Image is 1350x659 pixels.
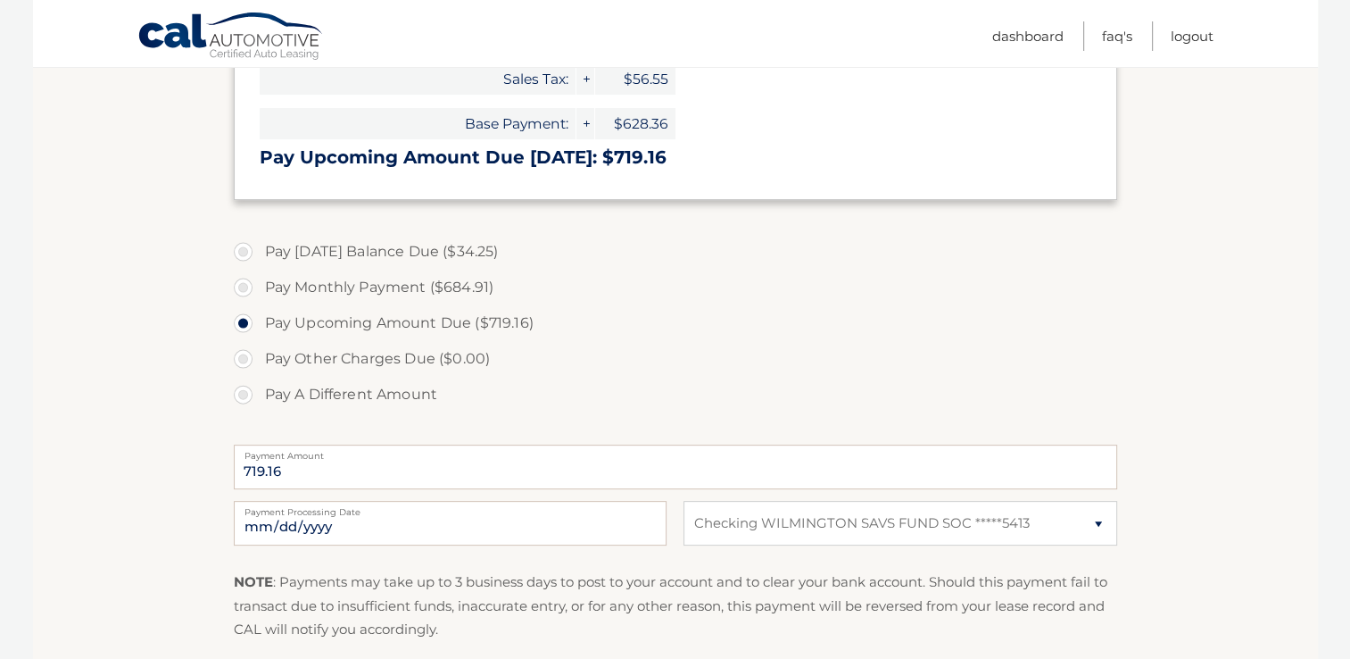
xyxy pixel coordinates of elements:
label: Pay Monthly Payment ($684.91) [234,270,1117,305]
a: Logout [1171,21,1213,51]
a: Cal Automotive [137,12,325,63]
label: Payment Processing Date [234,501,667,515]
input: Payment Date [234,501,667,546]
label: Pay A Different Amount [234,377,1117,413]
span: + [576,108,594,139]
span: Base Payment: [260,108,576,139]
h3: Pay Upcoming Amount Due [DATE]: $719.16 [260,146,1091,169]
input: Payment Amount [234,445,1117,489]
p: : Payments may take up to 3 business days to post to your account and to clear your bank account.... [234,571,1117,641]
a: FAQ's [1102,21,1132,51]
a: Dashboard [992,21,1064,51]
label: Payment Amount [234,445,1117,459]
span: $628.36 [595,108,675,139]
span: Sales Tax: [260,63,576,95]
strong: NOTE [234,573,273,590]
span: + [576,63,594,95]
label: Pay Upcoming Amount Due ($719.16) [234,305,1117,341]
label: Pay [DATE] Balance Due ($34.25) [234,234,1117,270]
label: Pay Other Charges Due ($0.00) [234,341,1117,377]
span: $56.55 [595,63,675,95]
